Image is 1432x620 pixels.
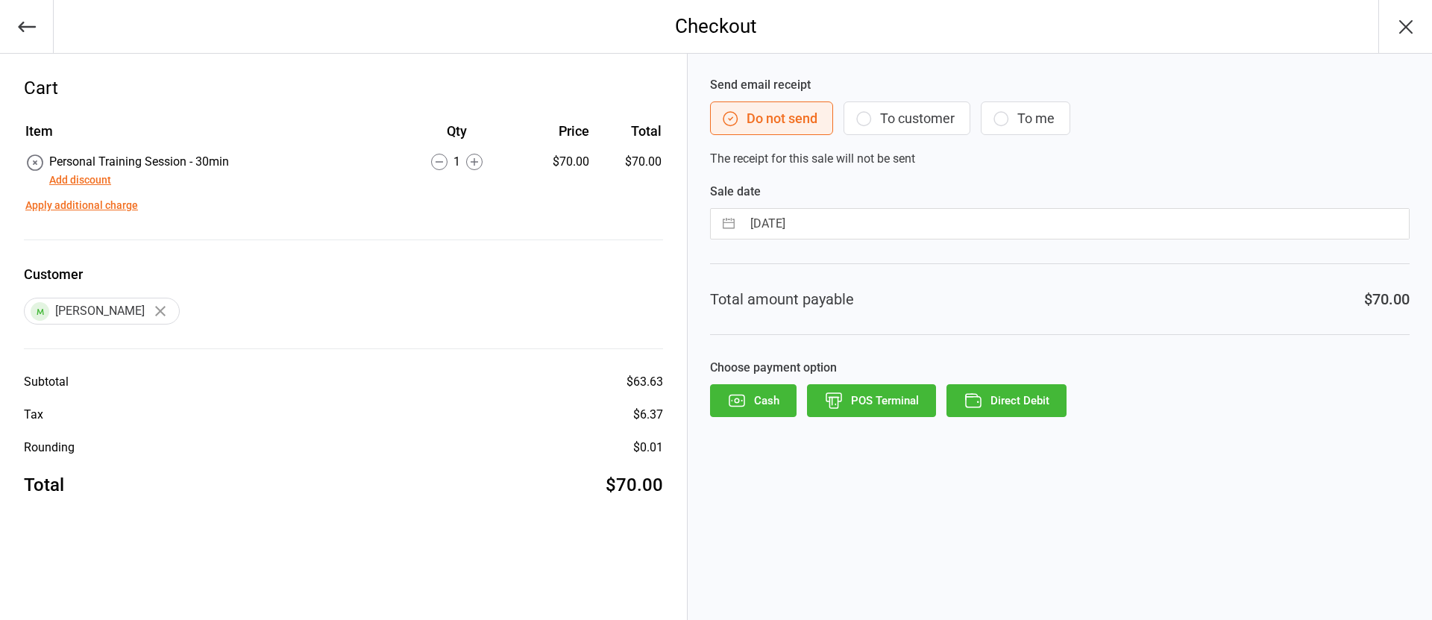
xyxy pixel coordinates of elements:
[710,183,1410,201] label: Sale date
[24,298,180,325] div: [PERSON_NAME]
[633,439,663,457] div: $0.01
[710,288,854,310] div: Total amount payable
[946,384,1067,417] button: Direct Debit
[595,153,662,189] td: $70.00
[981,101,1070,135] button: To me
[24,406,43,424] div: Tax
[807,384,936,417] button: POS Terminal
[396,153,518,171] div: 1
[49,172,111,188] button: Add discount
[710,359,1410,377] label: Choose payment option
[24,264,663,284] label: Customer
[710,384,797,417] button: Cash
[1364,288,1410,310] div: $70.00
[25,198,138,213] button: Apply additional charge
[633,406,663,424] div: $6.37
[595,121,662,151] th: Total
[626,373,663,391] div: $63.63
[844,101,970,135] button: To customer
[606,472,663,498] div: $70.00
[519,121,589,141] div: Price
[710,76,1410,94] label: Send email receipt
[24,373,69,391] div: Subtotal
[24,472,64,498] div: Total
[710,76,1410,168] div: The receipt for this sale will not be sent
[25,121,395,151] th: Item
[24,439,75,457] div: Rounding
[49,154,229,169] span: Personal Training Session - 30min
[710,101,833,135] button: Do not send
[519,153,589,171] div: $70.00
[24,75,663,101] div: Cart
[396,121,518,151] th: Qty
